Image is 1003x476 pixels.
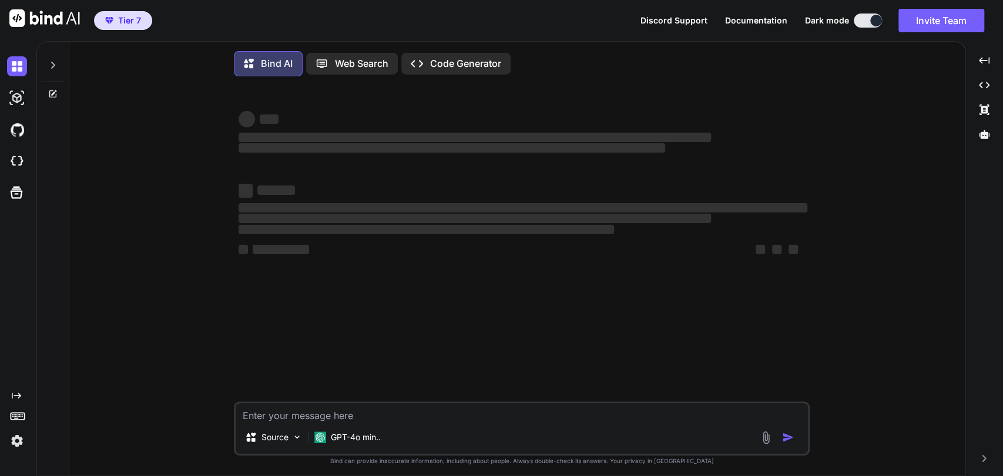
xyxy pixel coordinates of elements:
p: Web Search [335,58,388,69]
span: ‌ [239,245,248,254]
span: ‌ [756,245,765,254]
img: githubDark [7,120,27,140]
img: Bind AI [9,9,80,27]
span: ‌ [239,203,807,212]
span: ‌ [789,245,798,254]
img: settings [7,431,27,451]
img: attachment [759,431,773,444]
span: ‌ [772,245,781,254]
span: ‌ [257,185,295,195]
span: ‌ [239,225,614,234]
button: premiumTier 7 [94,11,152,30]
span: Tier 7 [118,15,141,26]
img: darkAi-studio [7,88,27,108]
img: premium [105,17,113,24]
p: Source [261,431,289,443]
button: Documentation [725,16,787,25]
span: ‌ [239,133,710,142]
img: icon [782,431,794,443]
span: ‌ [239,111,255,127]
p: GPT-4o min.. [331,431,381,443]
span: ‌ [260,114,279,124]
p: Code Generator [430,58,501,69]
span: ‌ [253,245,309,254]
img: GPT-4o mini [314,431,326,443]
button: Discord Support [640,16,707,25]
p: Bind AI [261,58,293,69]
button: Invite Team [898,9,984,32]
span: Documentation [725,15,787,25]
span: Dark mode [805,15,849,26]
span: ‌ [239,143,665,153]
img: Pick Models [292,432,302,442]
img: cloudideIcon [7,151,27,171]
span: Discord Support [640,15,707,25]
p: Bind can provide inaccurate information, including about people. Always double-check its answers.... [234,458,810,465]
span: ‌ [239,214,710,223]
span: ‌ [239,184,253,198]
img: darkChat [7,56,27,76]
